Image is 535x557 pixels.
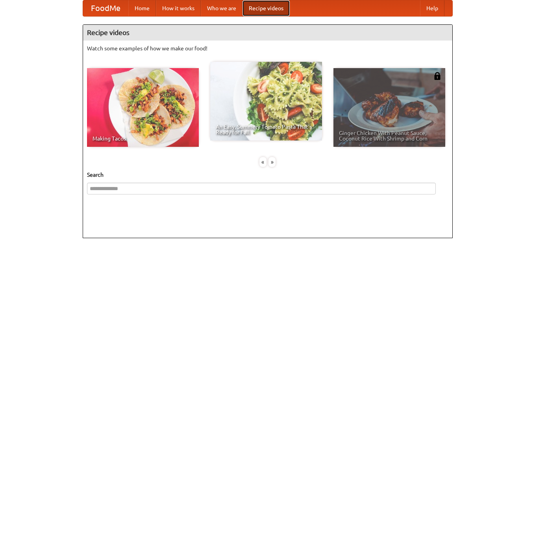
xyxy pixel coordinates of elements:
h4: Recipe videos [83,25,452,41]
span: Making Tacos [93,136,193,141]
span: An Easy, Summery Tomato Pasta That's Ready for Fall [216,124,317,135]
a: How it works [156,0,201,16]
p: Watch some examples of how we make our food! [87,44,448,52]
a: Who we are [201,0,243,16]
img: 483408.png [433,72,441,80]
a: Making Tacos [87,68,199,147]
a: An Easy, Summery Tomato Pasta That's Ready for Fall [210,62,322,141]
a: Help [420,0,444,16]
div: « [259,157,267,167]
h5: Search [87,171,448,179]
div: » [268,157,276,167]
a: Home [128,0,156,16]
a: Recipe videos [243,0,290,16]
a: FoodMe [83,0,128,16]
